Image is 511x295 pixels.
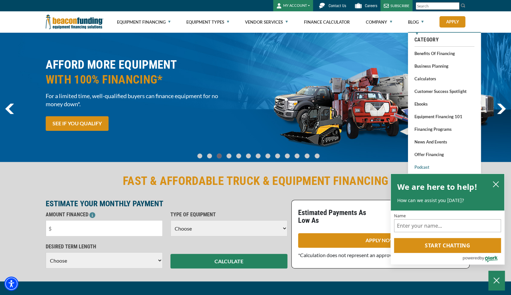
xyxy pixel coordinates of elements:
[46,243,163,251] p: DESIRED TERM LENGTH
[298,252,445,258] span: *Calculation does not represent an approval or exact loan amount.
[298,233,463,248] a: APPLY NOW
[416,2,459,10] input: Search
[215,153,223,159] a: Go To Slide 2
[313,153,321,159] a: Go To Slide 12
[46,57,252,87] h2: AFFORD MORE EQUIPMENT
[414,36,474,44] a: Category
[394,214,501,218] label: Name
[298,209,377,224] p: Estimated Payments As Low As
[245,12,288,32] a: Vendor Services
[397,197,498,204] p: How can we assist you [DATE]?
[394,219,501,232] input: Name
[497,104,506,114] img: Right Navigator
[293,153,301,159] a: Go To Slide 10
[408,12,424,32] a: Blog
[414,125,474,133] a: Financing Programs
[117,12,170,32] a: Equipment Financing
[414,49,474,57] a: Benefits of Financing
[414,74,474,83] a: Calculators
[235,153,242,159] a: Go To Slide 4
[462,253,504,264] a: Powered by Olark
[365,4,377,8] span: Careers
[46,116,109,131] a: SEE IF YOU QUALIFY
[414,163,474,171] a: Podcast
[225,153,233,159] a: Go To Slide 3
[5,104,14,114] a: previous
[414,100,474,108] a: Ebooks
[414,87,474,95] a: Customer Success Spotlight
[329,4,346,8] span: Contact Us
[170,254,287,268] button: CALCULATE
[46,211,163,219] p: AMOUNT FINANCED
[196,153,203,159] a: Go To Slide 0
[186,12,229,32] a: Equipment Types
[491,179,501,188] button: close chatbox
[4,277,18,291] div: Accessibility Menu
[414,62,474,70] a: Business Planning
[264,153,272,159] a: Go To Slide 7
[439,16,465,28] a: Apply
[244,153,252,159] a: Go To Slide 5
[390,174,505,265] div: olark chatbox
[488,271,505,290] button: Close Chatbox
[304,12,350,32] a: Finance Calculator
[453,4,458,9] a: Clear search text
[273,153,281,159] a: Go To Slide 8
[303,153,311,159] a: Go To Slide 11
[46,72,252,87] span: WITH 100% FINANCING*
[414,112,474,120] a: Equipment Financing 101
[5,104,14,114] img: Left Navigator
[414,138,474,146] a: News and Events
[480,254,484,262] span: by
[46,220,163,236] input: $
[397,180,477,193] h2: We are here to help!
[414,150,474,158] a: Offer Financing
[394,238,501,253] button: Start chatting
[46,200,287,208] p: ESTIMATE YOUR MONTHLY PAYMENT
[366,12,392,32] a: Company
[283,153,291,159] a: Go To Slide 9
[205,153,213,159] a: Go To Slide 1
[497,104,506,114] a: next
[460,3,466,8] img: Search
[170,211,287,219] p: TYPE OF EQUIPMENT
[46,92,252,108] span: For a limited time, well-qualified buyers can finance equipment for no money down*.
[254,153,262,159] a: Go To Slide 6
[46,11,103,32] img: Beacon Funding Corporation logo
[462,254,479,262] span: powered
[46,174,466,188] h2: FAST & AFFORDABLE TRUCK & EQUIPMENT FINANCING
